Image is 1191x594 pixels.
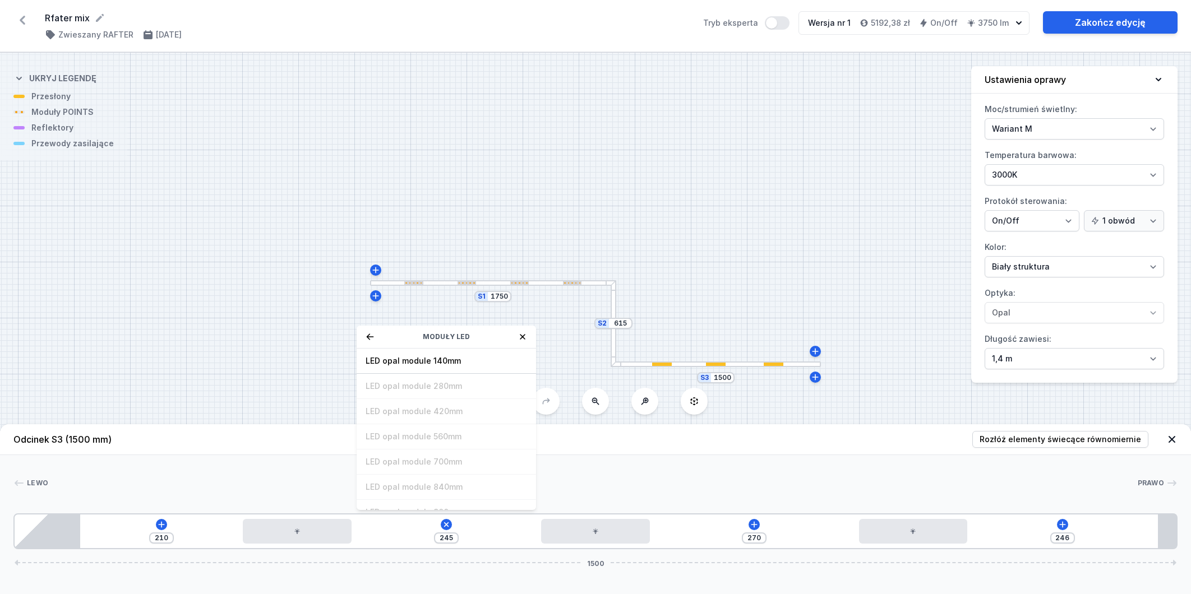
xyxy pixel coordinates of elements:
span: Rozłóż elementy świecące równomiernie [980,434,1141,445]
h4: Zwieszany RAFTER [58,29,133,40]
button: Ukryj legendę [13,64,96,91]
button: Wróć do listy kategorii [366,332,375,341]
label: Protokół sterowania: [985,192,1164,231]
span: Lewo [27,479,48,488]
label: Moc/strumień świetlny: [985,100,1164,140]
h4: Ukryj legendę [29,73,96,84]
input: Wymiar [mm] [153,533,170,542]
span: 1500 [583,559,609,566]
select: Temperatura barwowa: [985,164,1164,185]
label: Kolor: [985,238,1164,277]
select: Długość zawiesi: [985,348,1164,369]
div: LED opal module 140mm [541,519,649,544]
span: Moduły LED [423,332,470,341]
input: Wymiar [mm] [611,319,629,328]
button: Zamknij okno [518,332,527,341]
div: LED opal module 140mm [859,519,967,544]
button: Wersja nr 15192,38 złOn/Off3750 lm [798,11,1030,35]
span: (1500 mm) [65,434,112,445]
label: Długość zawiesi: [985,330,1164,369]
select: Kolor: [985,256,1164,277]
div: Wersja nr 1 [808,17,851,29]
button: Ustawienia oprawy [971,66,1178,94]
button: Dodaj element [156,519,167,530]
button: Dodaj element [749,519,760,530]
select: Moc/strumień świetlny: [985,118,1164,140]
input: Wymiar [mm] [437,533,455,542]
label: Tryb eksperta [703,16,790,30]
input: Wymiar [mm] [713,373,731,382]
h4: 3750 lm [978,17,1009,29]
span: LED opal module 140mm [366,355,527,366]
h4: [DATE] [156,29,182,40]
select: Optyka: [985,302,1164,323]
h4: On/Off [930,17,958,29]
form: Rfater mix [45,11,690,25]
button: Tryb eksperta [765,16,790,30]
input: Wymiar [mm] [745,533,763,542]
select: Protokół sterowania: [985,210,1079,231]
h4: Ustawienia oprawy [985,73,1066,86]
button: Dodaj element [438,517,454,532]
button: Edytuj nazwę projektu [94,12,105,24]
h4: 5192,38 zł [871,17,910,29]
h4: Odcinek S3 [13,433,112,446]
select: Protokół sterowania: [1084,210,1164,231]
div: LED opal module 140mm [243,519,351,544]
label: Optyka: [985,284,1164,323]
button: Rozłóż elementy świecące równomiernie [972,431,1148,448]
label: Temperatura barwowa: [985,146,1164,185]
a: Zakończ edycję [1043,11,1178,34]
button: Dodaj element [1057,519,1068,530]
input: Wymiar [mm] [1054,533,1072,542]
span: Prawo [1138,479,1165,488]
input: Wymiar [mm] [490,292,508,301]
